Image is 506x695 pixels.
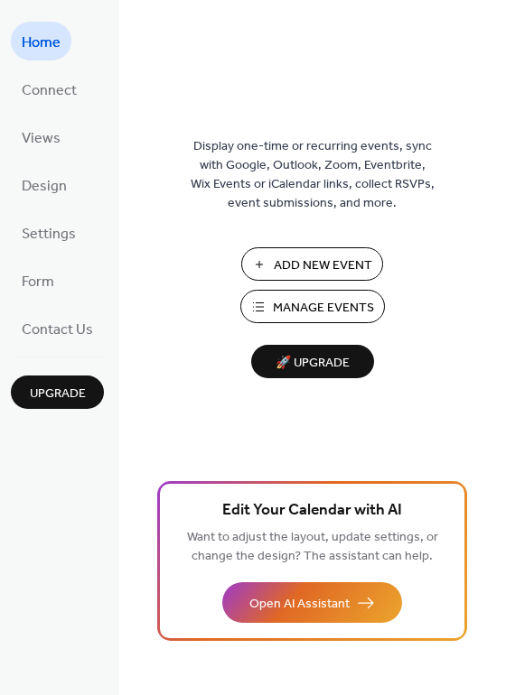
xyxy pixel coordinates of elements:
[241,247,383,281] button: Add New Event
[11,261,65,300] a: Form
[22,172,67,200] span: Design
[11,22,71,60] a: Home
[240,290,385,323] button: Manage Events
[11,165,78,204] a: Design
[11,309,104,347] a: Contact Us
[22,268,54,296] span: Form
[22,29,61,57] span: Home
[191,137,435,213] span: Display one-time or recurring events, sync with Google, Outlook, Zoom, Eventbrite, Wix Events or ...
[22,220,76,248] span: Settings
[273,299,374,318] span: Manage Events
[11,213,87,252] a: Settings
[274,256,372,275] span: Add New Event
[222,498,402,524] span: Edit Your Calendar with AI
[22,316,93,344] span: Contact Us
[22,77,77,105] span: Connect
[11,117,71,156] a: Views
[251,345,374,378] button: 🚀 Upgrade
[30,385,86,403] span: Upgrade
[262,351,363,375] span: 🚀 Upgrade
[249,595,350,614] span: Open AI Assistant
[11,375,104,409] button: Upgrade
[222,582,402,623] button: Open AI Assistant
[22,125,61,153] span: Views
[187,525,438,569] span: Want to adjust the layout, update settings, or change the design? The assistant can help.
[11,69,88,108] a: Connect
